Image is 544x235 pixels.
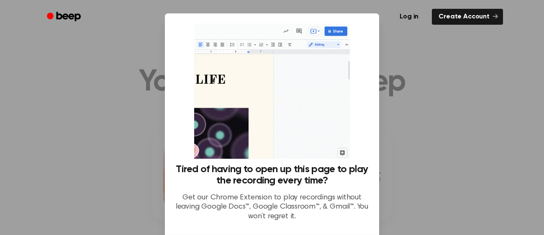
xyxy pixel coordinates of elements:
[432,9,503,25] a: Create Account
[175,164,369,186] h3: Tired of having to open up this page to play the recording every time?
[175,193,369,222] p: Get our Chrome Extension to play recordings without leaving Google Docs™, Google Classroom™, & Gm...
[391,7,427,26] a: Log in
[41,9,88,25] a: Beep
[194,23,349,159] img: Beep extension in action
